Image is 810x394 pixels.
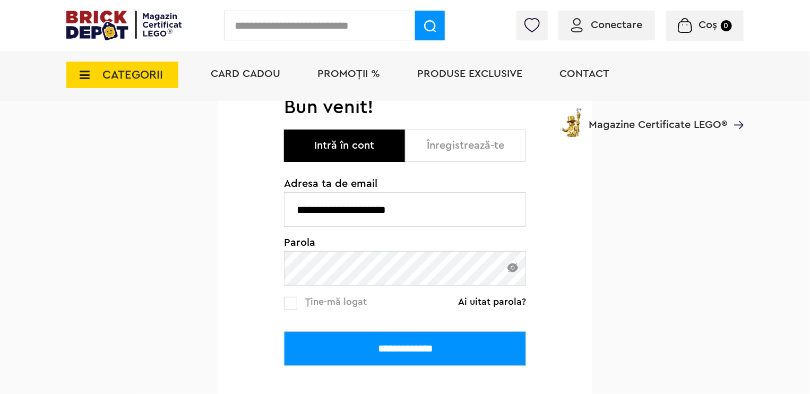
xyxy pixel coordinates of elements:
[589,106,727,130] span: Magazine Certificate LEGO®
[405,130,526,162] button: Înregistrează-te
[417,68,522,79] a: Produse exclusive
[284,178,526,189] span: Adresa ta de email
[571,20,642,30] a: Conectare
[284,130,405,162] button: Intră în cont
[727,106,744,116] a: Magazine Certificate LEGO®
[102,69,163,81] span: CATEGORII
[317,68,380,79] a: PROMOȚII %
[591,20,642,30] span: Conectare
[559,68,609,79] a: Contact
[305,297,367,306] span: Ține-mă logat
[721,20,732,31] small: 0
[699,20,718,30] span: Coș
[284,237,526,248] span: Parola
[211,68,280,79] a: Card Cadou
[458,296,526,307] a: Ai uitat parola?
